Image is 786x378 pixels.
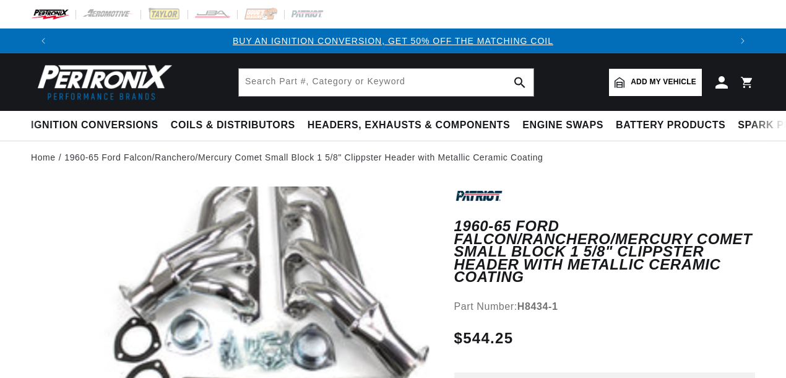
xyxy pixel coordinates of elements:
[609,69,702,96] a: Add my vehicle
[31,151,56,164] a: Home
[631,76,696,88] span: Add my vehicle
[454,299,756,315] div: Part Number:
[308,119,510,132] span: Headers, Exhausts & Components
[64,151,543,164] a: 1960-65 Ford Falcon/Ranchero/Mercury Comet Small Block 1 5/8" Clippster Header with Metallic Cera...
[616,119,725,132] span: Battery Products
[516,111,610,140] summary: Engine Swaps
[31,151,755,164] nav: breadcrumbs
[31,29,56,53] button: Translation missing: en.sections.announcements.previous_announcement
[56,34,730,48] div: Announcement
[31,61,173,103] img: Pertronix
[522,119,603,132] span: Engine Swaps
[506,69,533,96] button: search button
[517,301,558,312] strong: H8434-1
[454,327,514,349] span: $544.25
[610,111,732,140] summary: Battery Products
[239,69,533,96] input: Search Part #, Category or Keyword
[165,111,301,140] summary: Coils & Distributors
[730,29,755,53] button: Translation missing: en.sections.announcements.next_announcement
[454,220,756,283] h1: 1960-65 Ford Falcon/Ranchero/Mercury Comet Small Block 1 5/8" Clippster Header with Metallic Cera...
[31,119,158,132] span: Ignition Conversions
[233,36,553,46] a: BUY AN IGNITION CONVERSION, GET 50% OFF THE MATCHING COIL
[31,111,165,140] summary: Ignition Conversions
[171,119,295,132] span: Coils & Distributors
[301,111,516,140] summary: Headers, Exhausts & Components
[56,34,730,48] div: 1 of 3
